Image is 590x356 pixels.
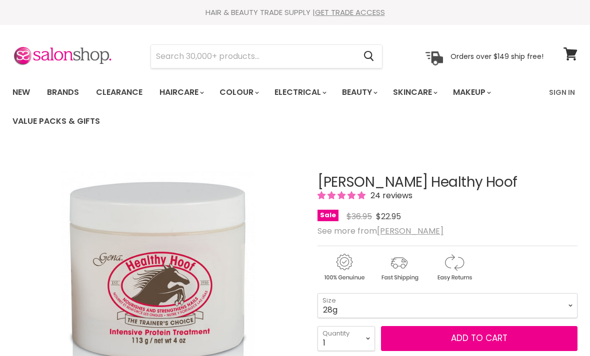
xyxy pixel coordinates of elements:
span: 4.88 stars [317,190,367,201]
a: Makeup [445,82,497,103]
a: Value Packs & Gifts [5,111,107,132]
a: GET TRADE ACCESS [315,7,385,17]
button: Add to cart [381,326,577,351]
a: New [5,82,37,103]
a: Skincare [385,82,443,103]
img: genuine.gif [317,252,370,283]
button: Search [355,45,382,68]
a: Brands [39,82,86,103]
a: Sign In [543,82,581,103]
span: Add to cart [451,332,507,344]
select: Quantity [317,326,375,351]
a: [PERSON_NAME] [377,225,443,237]
ul: Main menu [5,78,543,136]
span: See more from [317,225,443,237]
a: Colour [212,82,265,103]
img: shipping.gif [372,252,425,283]
a: Haircare [152,82,210,103]
span: Sale [317,210,338,221]
h1: [PERSON_NAME] Healthy Hoof [317,175,577,190]
img: returns.gif [427,252,480,283]
a: Beauty [334,82,383,103]
iframe: Gorgias live chat messenger [540,309,580,346]
input: Search [151,45,355,68]
span: $36.95 [346,211,372,222]
span: 24 reviews [367,190,412,201]
form: Product [150,44,382,68]
a: Clearance [88,82,150,103]
p: Orders over $149 ship free! [450,51,543,60]
a: Electrical [267,82,332,103]
span: $22.95 [376,211,401,222]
